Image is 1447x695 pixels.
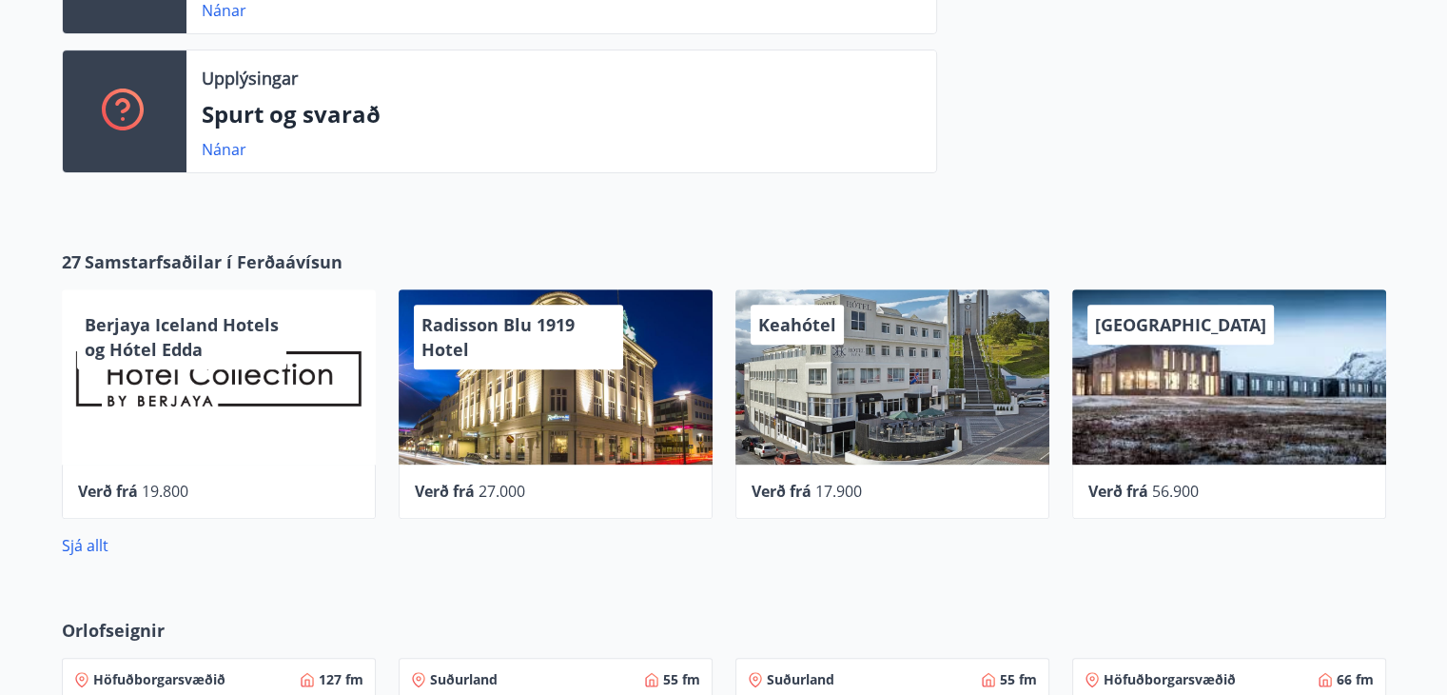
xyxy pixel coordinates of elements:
[202,98,921,130] p: Spurt og svarað
[1104,670,1236,689] span: Höfuðborgarsvæðið
[62,535,108,556] a: Sjá allt
[1337,670,1374,689] span: 66 fm
[85,249,342,274] span: Samstarfsaðilar í Ferðaávísun
[62,249,81,274] span: 27
[1095,313,1266,336] span: [GEOGRAPHIC_DATA]
[1000,670,1037,689] span: 55 fm
[421,313,575,361] span: Radisson Blu 1919 Hotel
[815,481,862,502] span: 17.900
[93,670,225,689] span: Höfuðborgarsvæðið
[1088,481,1148,502] span: Verð frá
[202,66,298,90] p: Upplýsingar
[142,481,188,502] span: 19.800
[767,670,834,689] span: Suðurland
[202,139,246,160] a: Nánar
[62,618,165,643] span: Orlofseignir
[1152,481,1199,502] span: 56.900
[479,481,525,502] span: 27.000
[430,670,498,689] span: Suðurland
[415,481,475,502] span: Verð frá
[85,313,279,361] span: Berjaya Iceland Hotels og Hótel Edda
[319,670,363,689] span: 127 fm
[78,481,138,502] span: Verð frá
[663,670,700,689] span: 55 fm
[758,313,836,336] span: Keahótel
[752,481,811,502] span: Verð frá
